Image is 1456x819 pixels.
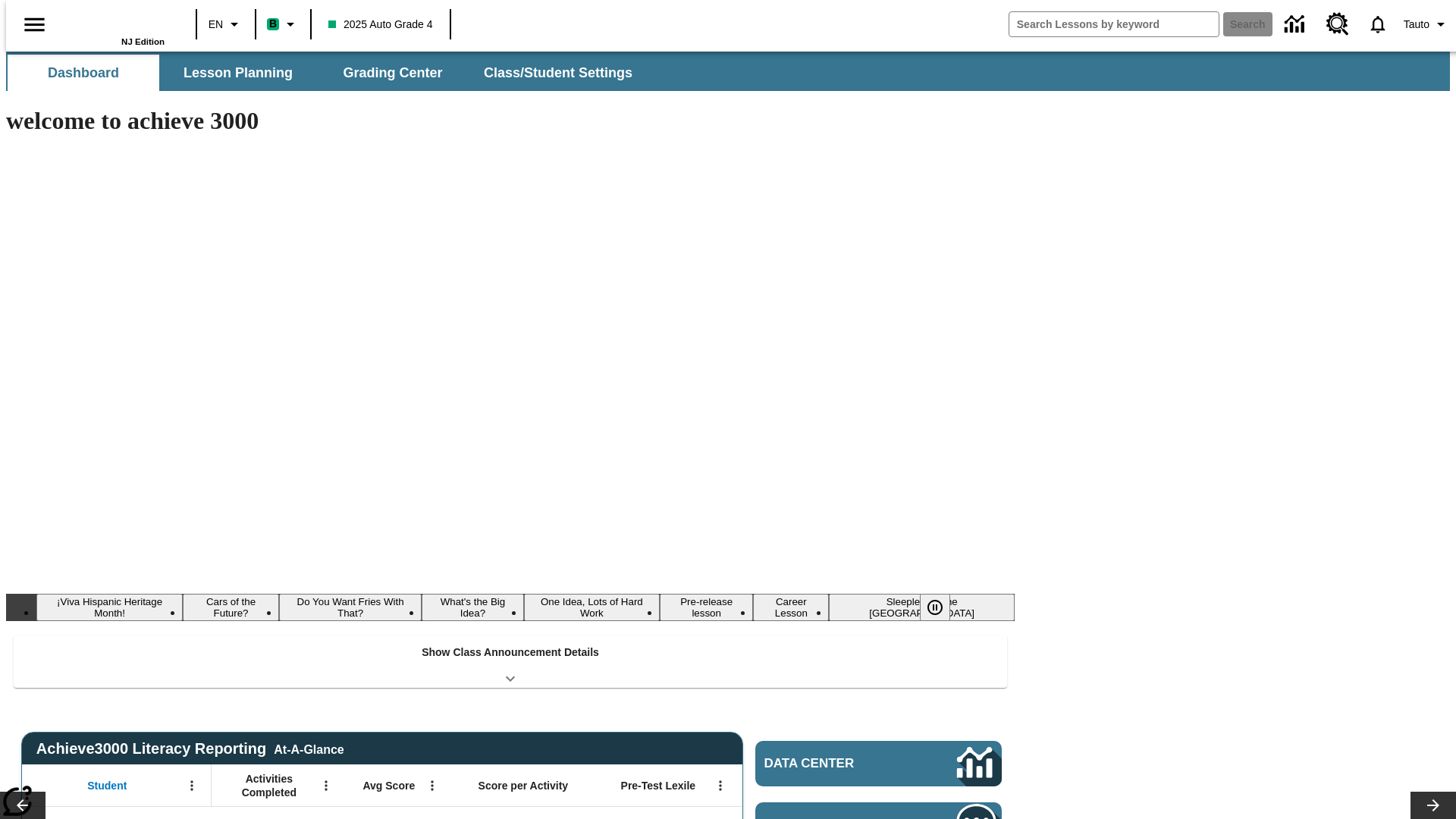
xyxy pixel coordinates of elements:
button: Slide 3 Do You Want Fries With That? [279,594,422,621]
span: Activities Completed [219,772,319,799]
span: Dashboard [48,64,119,82]
span: Class/Student Settings [484,64,632,82]
div: Show Class Announcement Details [14,635,1007,688]
button: Open Menu [421,774,444,797]
button: Lesson Planning [162,55,314,91]
div: At-A-Glance [274,740,344,757]
span: Tauto [1404,17,1429,33]
h1: welcome to achieve 3000 [6,107,1015,135]
span: 2025 Auto Grade 4 [328,17,433,33]
p: Show Class Announcement Details [422,645,599,661]
a: Notifications [1358,5,1398,44]
span: Pre-Test Lexile [621,779,696,792]
button: Profile/Settings [1398,11,1456,38]
button: Open Menu [180,774,203,797]
input: search field [1009,12,1219,36]
a: Data Center [755,741,1002,786]
div: Home [66,5,165,46]
div: SubNavbar [6,55,646,91]
button: Slide 2 Cars of the Future? [183,594,279,621]
button: Language: EN, Select a language [202,11,250,38]
a: Home [66,7,165,37]
span: B [269,14,277,33]
button: Open side menu [12,2,57,47]
button: Class/Student Settings [472,55,645,91]
span: Student [87,779,127,792]
span: Data Center [764,756,906,771]
button: Slide 4 What's the Big Idea? [422,594,523,621]
span: Score per Activity [479,779,569,792]
button: Grading Center [317,55,469,91]
div: Pause [920,594,965,621]
button: Slide 5 One Idea, Lots of Hard Work [524,594,661,621]
button: Slide 1 ¡Viva Hispanic Heritage Month! [36,594,183,621]
button: Open Menu [315,774,337,797]
a: Data Center [1276,4,1317,45]
a: Resource Center, Will open in new tab [1317,4,1358,45]
span: EN [209,17,223,33]
span: NJ Edition [121,37,165,46]
div: SubNavbar [6,52,1450,91]
button: Slide 6 Pre-release lesson [660,594,753,621]
button: Lesson carousel, Next [1410,792,1456,819]
button: Slide 7 Career Lesson [753,594,829,621]
button: Slide 8 Sleepless in the Animal Kingdom [829,594,1015,621]
span: Avg Score [362,779,415,792]
span: Achieve3000 Literacy Reporting [36,740,344,758]
button: Boost Class color is mint green. Change class color [261,11,306,38]
span: Lesson Planning [184,64,293,82]
button: Pause [920,594,950,621]
span: Grading Center [343,64,442,82]
button: Open Menu [709,774,732,797]
button: Dashboard [8,55,159,91]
